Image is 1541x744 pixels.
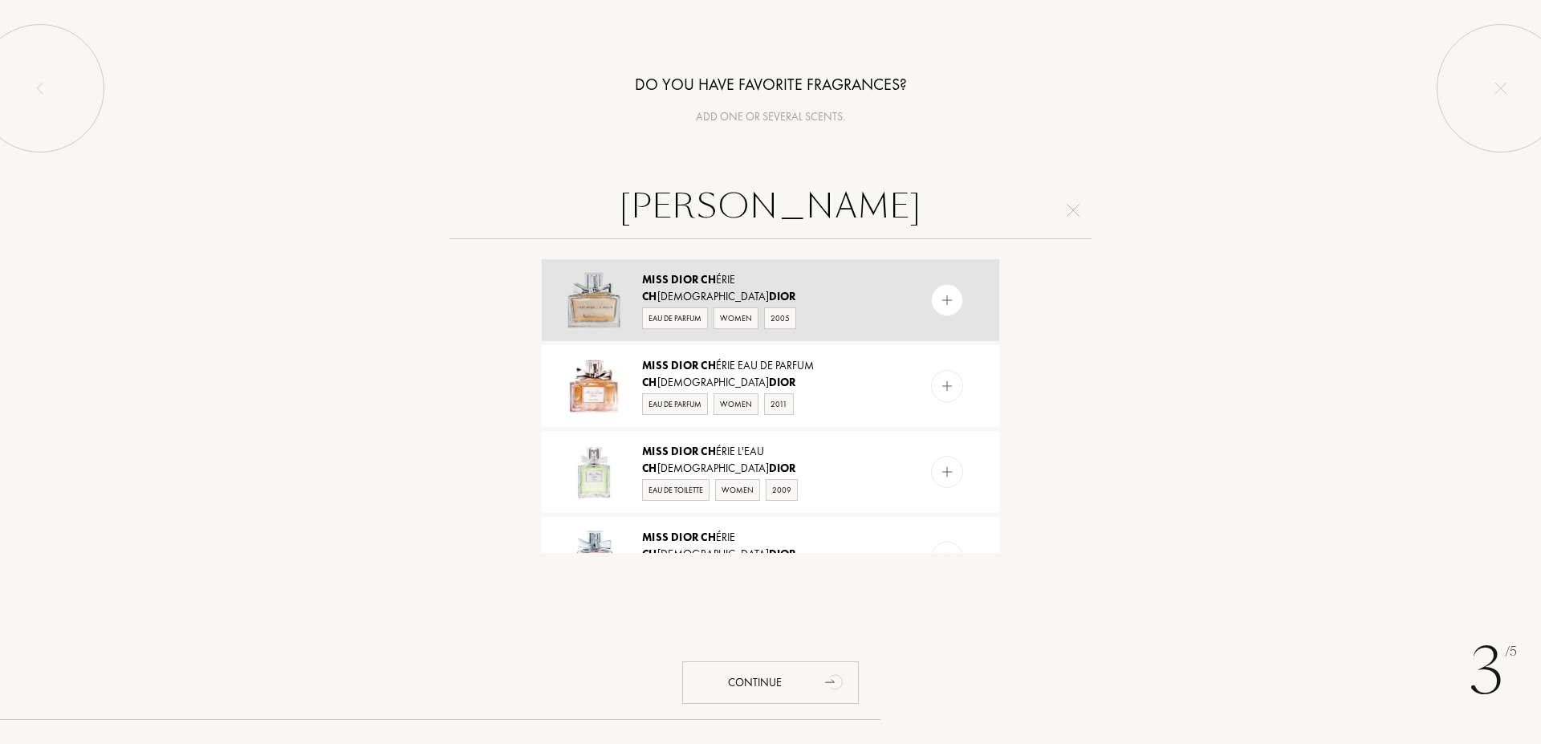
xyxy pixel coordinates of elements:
[769,375,796,389] span: Dior
[642,358,669,372] span: Miss
[764,393,794,415] div: 2011
[764,307,796,329] div: 2005
[642,357,897,374] div: érie Eau de Parfum
[940,379,955,394] img: add_pf.svg
[642,546,897,563] div: [DEMOGRAPHIC_DATA]
[642,443,897,460] div: érie L'Eau
[642,547,657,561] span: Ch
[642,461,657,475] span: Ch
[642,307,708,329] div: Eau de Parfum
[566,358,622,414] img: Miss Dior Chérie Eau de Parfum
[1067,204,1080,217] img: cross.svg
[769,289,796,303] span: Dior
[819,665,852,697] div: animation
[701,358,716,372] span: Ch
[34,82,47,95] img: left_onboard.svg
[642,444,669,458] span: Miss
[714,307,758,329] div: Women
[642,393,708,415] div: Eau de Parfum
[642,479,710,501] div: Eau de Toilette
[671,530,698,544] span: Dior
[642,374,897,391] div: [DEMOGRAPHIC_DATA]
[940,293,955,308] img: add_pf.svg
[940,465,955,480] img: add_pf.svg
[715,479,760,501] div: Women
[769,547,796,561] span: Dior
[1505,643,1517,661] span: /5
[449,181,1092,239] input: Search for a perfume
[566,272,622,328] img: Miss Dior Chérie
[701,444,716,458] span: Ch
[1470,624,1517,720] div: 3
[671,444,698,458] span: Dior
[671,358,698,372] span: Dior
[642,529,897,546] div: érie
[701,530,716,544] span: Ch
[642,375,657,389] span: Ch
[642,530,669,544] span: Miss
[642,288,897,305] div: [DEMOGRAPHIC_DATA]
[671,272,698,287] span: Dior
[1494,82,1507,95] img: quit_onboard.svg
[714,393,758,415] div: Women
[769,461,796,475] span: Dior
[642,289,657,303] span: Ch
[642,460,897,477] div: [DEMOGRAPHIC_DATA]
[682,661,859,704] div: Continue
[566,530,622,586] img: Miss Dior Chérie
[566,444,622,500] img: Miss Dior Chérie L'Eau
[642,271,897,288] div: érie
[642,272,669,287] span: Miss
[701,272,716,287] span: Ch
[940,551,955,566] img: add_pf.svg
[766,479,798,501] div: 2009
